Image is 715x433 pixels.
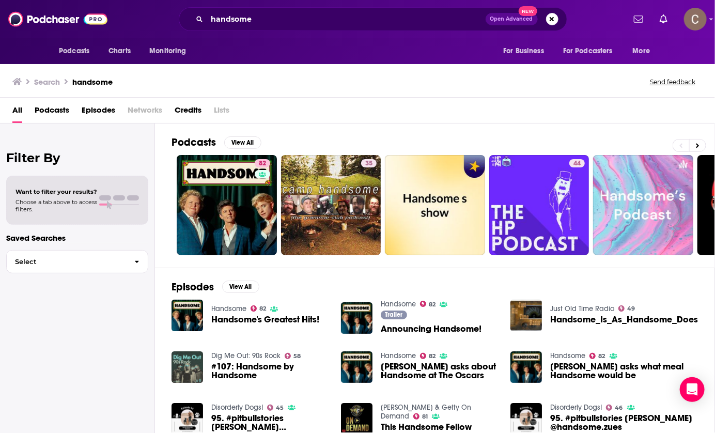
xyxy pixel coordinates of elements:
button: open menu [556,41,628,61]
a: Announcing Handsome! [381,324,481,333]
span: Monitoring [149,44,186,58]
a: 44 [489,155,589,255]
div: Search podcasts, credits, & more... [179,7,567,31]
a: 82 [589,353,605,359]
span: 95. #pitbullstories [PERSON_NAME] @handsome.zues [211,414,329,431]
span: Podcasts [59,44,89,58]
span: 45 [276,406,284,410]
span: 82 [599,354,605,359]
h3: Search [34,77,60,87]
a: Show notifications dropdown [656,10,672,28]
a: 81 [413,413,428,420]
a: Show notifications dropdown [630,10,647,28]
a: 45 [267,405,284,411]
span: 82 [429,354,436,359]
button: Show profile menu [684,8,707,30]
a: Disorderly Dogs! [550,403,602,412]
a: Just Old Time Radio [550,304,614,313]
a: 82 [251,305,267,312]
a: EpisodesView All [172,281,259,293]
a: PodcastsView All [172,136,261,149]
a: 95. #pitbullstories Katrina @handsome.zues [211,414,329,431]
span: Select [7,258,126,265]
a: Handsome [550,351,585,360]
img: Podchaser - Follow, Share and Rate Podcasts [8,9,107,29]
h2: Filter By [6,150,148,165]
a: 95. #pitbullstories Katrina @handsome.zues [550,414,698,431]
span: 82 [259,159,266,169]
button: open menu [52,41,103,61]
span: Charts [108,44,131,58]
span: Networks [128,102,162,123]
button: Send feedback [647,78,698,86]
p: Saved Searches [6,233,148,243]
span: Credits [175,102,201,123]
img: Handsome_Is_As_Handsome_Does [510,300,542,331]
span: For Podcasters [563,44,613,58]
a: All [12,102,22,123]
span: 44 [573,159,581,169]
img: Caleb Hearon asks what meal Handsome would be [510,351,542,383]
a: #107: Handsome by Handsome [211,362,329,380]
a: 82 [420,353,436,359]
a: 35 [361,159,377,167]
span: Open Advanced [490,17,533,22]
a: Handsome [381,300,416,308]
span: Choose a tab above to access filters. [15,198,97,213]
h3: handsome [72,77,113,87]
a: Podcasts [35,102,69,123]
img: Lisa Gilroy asks about Handsome at The Oscars [341,351,372,383]
img: Handsome's Greatest Hits! [172,300,203,331]
a: Lisa Gilroy asks about Handsome at The Oscars [381,362,498,380]
a: Armstrong & Getty On Demand [381,403,471,421]
a: Dig Me Out: 90s Rock [211,351,281,360]
h2: Episodes [172,281,214,293]
img: User Profile [684,8,707,30]
button: open menu [142,41,199,61]
span: 35 [365,159,372,169]
a: 82 [177,155,277,255]
img: Announcing Handsome! [341,302,372,334]
a: Handsome [211,304,246,313]
a: 44 [569,159,585,167]
a: Handsome's Greatest Hits! [211,315,319,324]
button: View All [224,136,261,149]
span: [PERSON_NAME] asks what meal Handsome would be [550,362,698,380]
a: Handsome [381,351,416,360]
button: View All [222,281,259,293]
a: This Handsome Fellow [381,423,472,431]
span: Want to filter your results? [15,188,97,195]
a: Disorderly Dogs! [211,403,263,412]
button: open menu [496,41,557,61]
img: #107: Handsome by Handsome [172,351,203,383]
a: Episodes [82,102,115,123]
span: 82 [259,306,266,311]
span: 58 [293,354,301,359]
span: Handsome_Is_As_Handsome_Does [550,315,698,324]
a: Caleb Hearon asks what meal Handsome would be [550,362,698,380]
a: 49 [618,305,635,312]
span: Logged in as clay.bolton [684,8,707,30]
a: 82 [255,159,270,167]
a: 35 [281,155,381,255]
button: open menu [626,41,663,61]
span: Lists [214,102,229,123]
h2: Podcasts [172,136,216,149]
a: Charts [102,41,137,61]
span: More [633,44,650,58]
a: 82 [420,301,436,307]
a: 58 [285,353,301,359]
span: New [519,6,537,16]
span: For Business [503,44,544,58]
